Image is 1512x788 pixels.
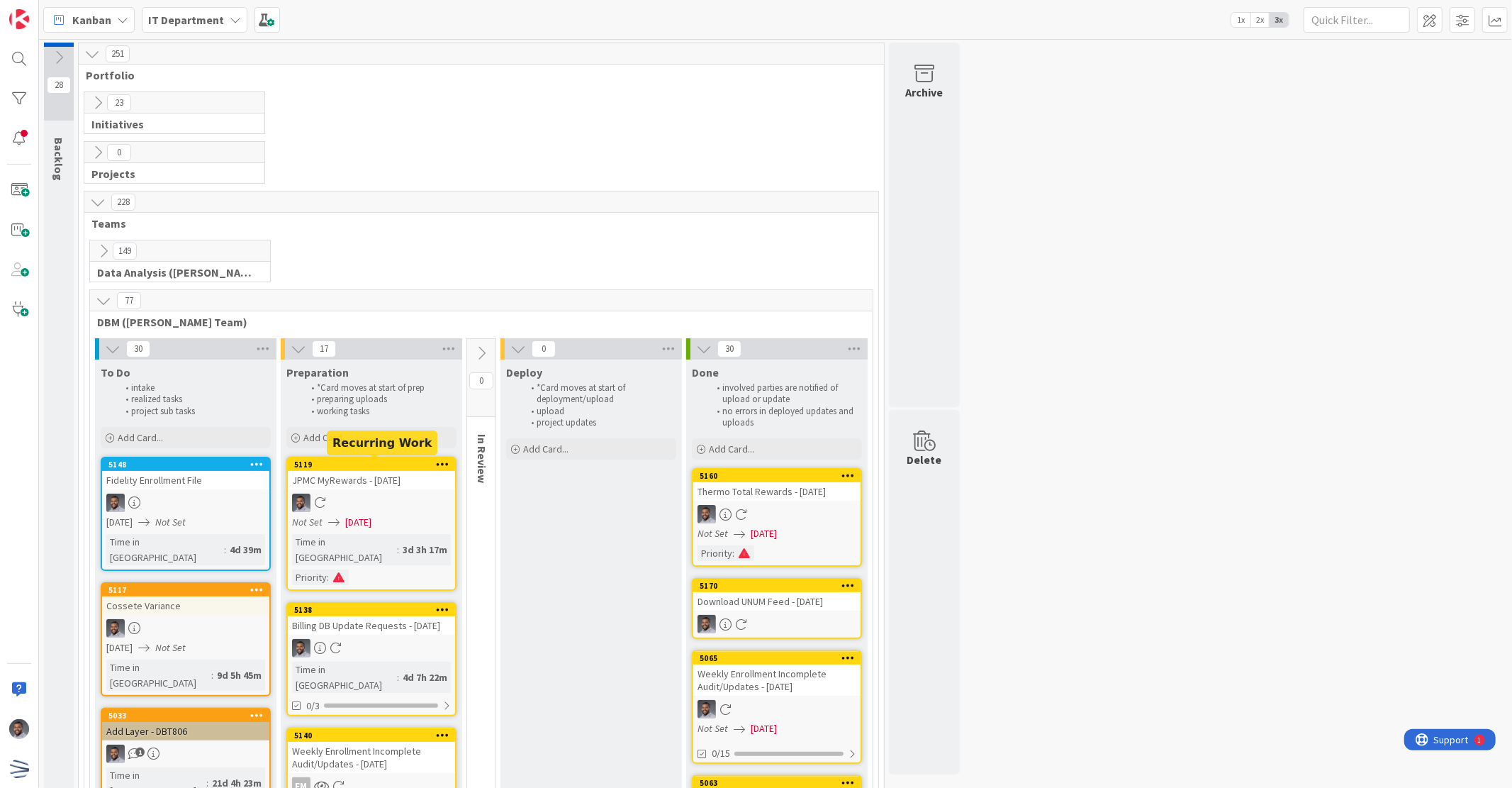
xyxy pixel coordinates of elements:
[288,729,455,773] div: 5140Weekly Enrollment Incomplete Audit/Updates - [DATE]
[288,458,455,471] div: 5119
[288,494,455,512] div: FS
[506,365,542,379] span: Deploy
[101,457,271,571] a: 5148Fidelity Enrollment FileFS[DATE]Not SetTime in [GEOGRAPHIC_DATA]:4d 39m
[709,406,860,429] li: no errors in deployed updates and uploads
[288,639,455,657] div: FS
[155,641,186,654] i: Not Set
[91,117,247,131] span: Initiatives
[288,458,455,489] div: 5119JPMC MyRewards - [DATE]
[692,365,719,379] span: Done
[106,640,133,655] span: [DATE]
[693,652,861,696] div: 5065Weekly Enrollment Incomplete Audit/Updates - [DATE]
[907,451,942,468] div: Delete
[108,711,269,721] div: 5033
[692,468,862,567] a: 5160Thermo Total Rewards - [DATE]FSNot Set[DATE]Priority:
[693,470,861,501] div: 5160Thermo Total Rewards - [DATE]
[101,365,130,379] span: To Do
[751,526,777,541] span: [DATE]
[74,6,77,17] div: 1
[693,665,861,696] div: Weekly Enrollment Incomplete Audit/Updates - [DATE]
[91,216,861,231] span: Teams
[693,615,861,633] div: FS
[698,722,728,735] i: Not Set
[102,458,269,489] div: 5148Fidelity Enrollment File
[102,709,269,722] div: 5033
[693,505,861,523] div: FS
[906,84,943,101] div: Archive
[106,515,133,530] span: [DATE]
[698,545,732,561] div: Priority
[288,604,455,635] div: 5138Billing DB Update Requests - [DATE]
[91,167,247,181] span: Projects
[106,660,211,691] div: Time in [GEOGRAPHIC_DATA]
[211,667,213,683] span: :
[97,315,855,329] span: DBM (David Team)
[226,542,265,557] div: 4d 39m
[709,382,860,406] li: involved parties are notified of upload or update
[698,700,716,718] img: FS
[288,729,455,742] div: 5140
[9,719,29,739] img: FS
[292,534,397,565] div: Time in [GEOGRAPHIC_DATA]
[102,584,269,615] div: 5117Cossete Variance
[102,709,269,740] div: 5033Add Layer - DBT806
[693,652,861,665] div: 5065
[286,457,457,591] a: 5119JPMC MyRewards - [DATE]FSNot Set[DATE]Time in [GEOGRAPHIC_DATA]:3d 3h 17mPriority:
[102,619,269,638] div: FS
[118,382,269,394] li: intake
[224,542,226,557] span: :
[712,746,730,761] span: 0/15
[717,340,741,357] span: 30
[288,742,455,773] div: Weekly Enrollment Incomplete Audit/Updates - [DATE]
[292,516,323,528] i: Not Set
[303,431,349,444] span: Add Card...
[692,578,862,639] a: 5170Download UNUM Feed - [DATE]FS
[693,470,861,482] div: 5160
[523,417,674,428] li: project updates
[698,615,716,633] img: FS
[148,13,224,27] b: IT Department
[102,745,269,763] div: FS
[292,639,310,657] img: FS
[345,515,371,530] span: [DATE]
[1231,13,1250,27] span: 1x
[532,340,556,357] span: 0
[102,596,269,615] div: Cossete Variance
[523,406,674,417] li: upload
[523,443,569,455] span: Add Card...
[294,731,455,740] div: 5140
[700,653,861,663] div: 5065
[86,68,866,82] span: Portfolio
[294,605,455,615] div: 5138
[700,581,861,591] div: 5170
[52,138,66,181] span: Backlog
[693,482,861,501] div: Thermo Total Rewards - [DATE]
[106,534,224,565] div: Time in [GEOGRAPHIC_DATA]
[97,265,252,279] span: Data Analysis (Carin Team)
[332,436,432,450] h5: Recurring Work
[693,579,861,592] div: 5170
[213,667,265,683] div: 9d 5h 45m
[126,340,150,357] span: 30
[288,471,455,489] div: JPMC MyRewards - [DATE]
[286,365,349,379] span: Preparation
[9,9,29,29] img: Visit kanbanzone.com
[102,471,269,489] div: Fidelity Enrollment File
[102,458,269,471] div: 5148
[303,394,454,405] li: preparing uploads
[117,292,141,309] span: 77
[1250,13,1270,27] span: 2x
[523,382,674,406] li: *Card moves at start of deployment/upload
[286,602,457,716] a: 5138Billing DB Update Requests - [DATE]FSTime in [GEOGRAPHIC_DATA]:4d 7h 22m0/3
[303,382,454,394] li: *Card moves at start of prep
[397,670,399,685] span: :
[107,94,131,111] span: 23
[693,592,861,611] div: Download UNUM Feed - [DATE]
[469,372,493,389] span: 0
[106,619,125,638] img: FS
[106,494,125,512] img: FS
[292,662,397,693] div: Time in [GEOGRAPHIC_DATA]
[113,243,137,260] span: 149
[732,545,734,561] span: :
[475,434,489,483] span: In Review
